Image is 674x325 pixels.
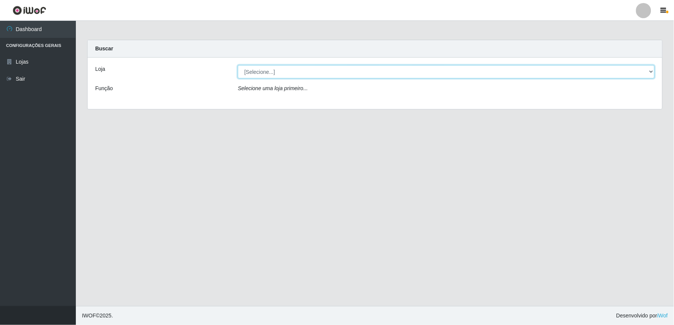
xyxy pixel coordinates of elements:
[657,312,668,319] a: iWof
[616,312,668,320] span: Desenvolvido por
[238,85,308,91] i: Selecione uma loja primeiro...
[95,65,105,73] label: Loja
[95,45,113,52] strong: Buscar
[95,84,113,92] label: Função
[82,312,96,319] span: IWOF
[82,312,113,320] span: © 2025 .
[13,6,46,15] img: CoreUI Logo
